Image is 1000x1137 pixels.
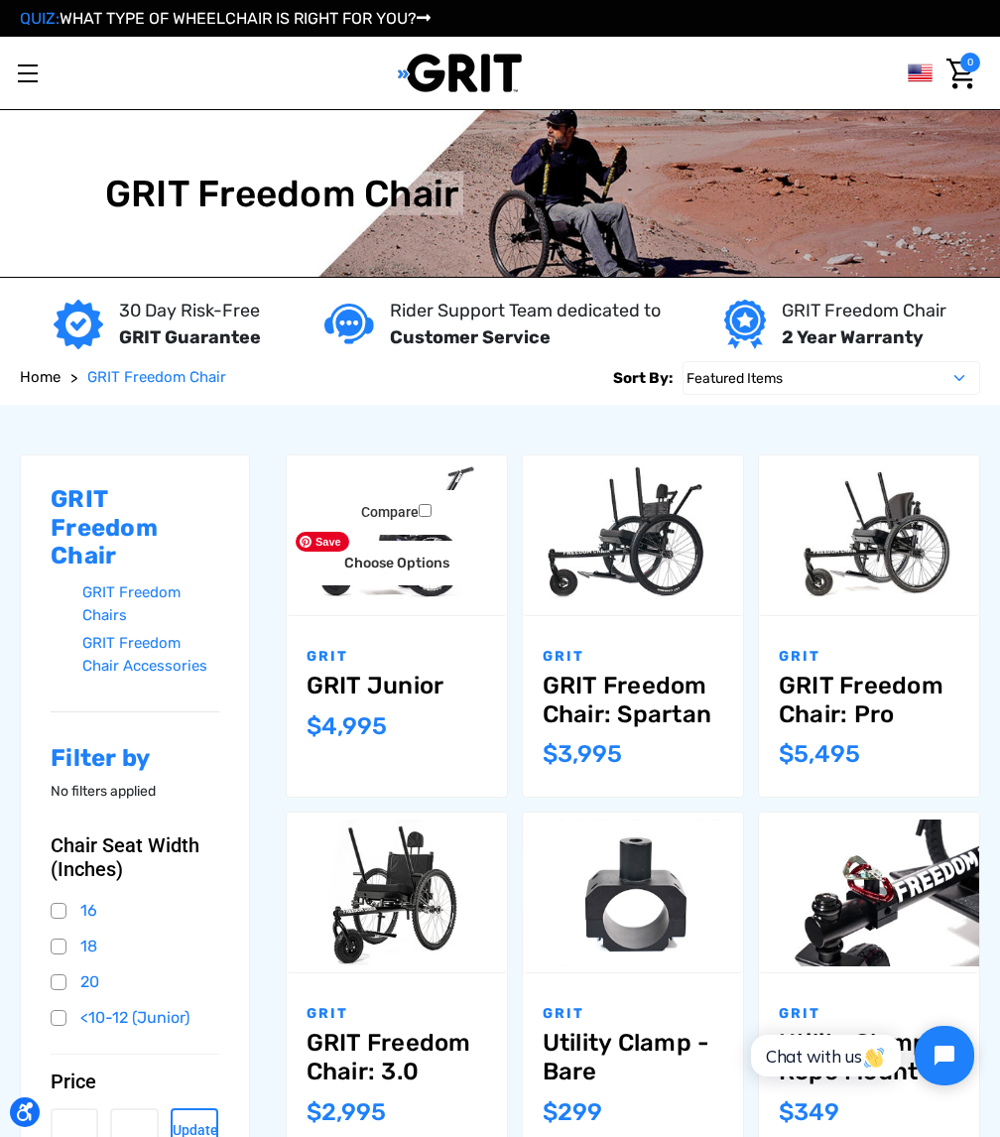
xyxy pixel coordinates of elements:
[523,813,743,972] a: Utility Clamp - Bare,$299.00
[51,932,219,961] a: 18
[82,578,219,629] a: GRIT Freedom Chairs
[307,1003,487,1024] p: GRIT
[54,300,103,349] img: GRIT Guarantee
[908,61,933,85] img: us.png
[759,813,979,972] a: Utility Clamp - Rope Mount,$349.00
[779,1098,839,1126] span: $349
[307,712,387,740] span: $4,995
[307,1098,386,1126] span: $2,995
[329,490,463,535] label: Compare
[543,740,622,768] span: $3,995
[119,298,261,324] p: 30 Day Risk-Free
[543,646,723,667] p: GRIT
[307,1029,487,1086] a: GRIT Freedom Chair: 3.0,$2,995.00
[105,172,459,216] h1: GRIT Freedom Chair
[20,368,61,386] span: Home
[543,672,723,729] a: GRIT Freedom Chair: Spartan,$3,995.00
[287,820,507,966] img: GRIT Freedom Chair: 3.0
[287,461,507,608] img: GRIT Junior: GRIT Freedom Chair all terrain wheelchair engineered specifically for kids
[18,72,38,74] span: Toggle menu
[613,361,673,395] label: Sort By:
[51,1070,96,1093] span: Price
[941,53,980,94] a: Cart with 0 items
[51,833,203,881] span: Chair Seat Width (Inches)
[20,366,61,389] a: Home
[523,820,743,966] img: Utility Clamp - Bare
[51,744,219,773] h2: Filter by
[724,300,765,349] img: Year warranty
[119,326,261,348] strong: GRIT Guarantee
[20,9,431,28] a: QUIZ:WHAT TYPE OF WHEELCHAIR IS RIGHT FOR YOU?
[87,366,226,389] a: GRIT Freedom Chair
[419,504,432,517] input: Compare
[51,781,219,802] p: No filters applied
[51,833,219,881] button: Chair Seat Width (Inches)
[782,298,946,324] p: GRIT Freedom Chair
[390,298,661,324] p: Rider Support Team dedicated to
[51,967,219,997] a: 20
[87,368,226,386] span: GRIT Freedom Chair
[82,629,219,680] a: GRIT Freedom Chair Accessories
[51,485,219,570] h2: GRIT Freedom Chair
[729,1009,991,1102] iframe: Tidio Chat
[543,1003,723,1024] p: GRIT
[398,53,522,93] img: GRIT All-Terrain Wheelchair and Mobility Equipment
[307,672,487,700] a: GRIT Junior,$4,995.00
[779,740,860,768] span: $5,495
[759,820,979,966] img: Utility Clamp - Rope Mount
[759,455,979,615] a: GRIT Freedom Chair: Pro,$5,495.00
[20,9,60,28] span: QUIZ:
[523,461,743,608] img: GRIT Freedom Chair: Spartan
[51,896,219,926] a: 16
[287,455,507,615] a: GRIT Junior,$4,995.00
[759,461,979,608] img: GRIT Freedom Chair Pro: the Pro model shown including contoured Invacare Matrx seatback, Spinergy...
[543,1098,602,1126] span: $299
[946,59,975,89] img: Cart
[390,326,551,348] strong: Customer Service
[287,813,507,972] a: GRIT Freedom Chair: 3.0,$2,995.00
[960,53,980,72] span: 0
[779,1003,959,1024] p: GRIT
[307,646,487,667] p: GRIT
[296,532,349,552] span: Save
[543,1029,723,1086] a: Utility Clamp - Bare,$299.00
[523,455,743,615] a: GRIT Freedom Chair: Spartan,$3,995.00
[782,326,924,348] strong: 2 Year Warranty
[779,672,959,729] a: GRIT Freedom Chair: Pro,$5,495.00
[312,541,481,585] a: Choose Options
[779,646,959,667] p: GRIT
[51,1003,219,1033] a: <10-12 (Junior)
[51,1070,219,1093] button: Price
[324,304,374,344] img: Customer service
